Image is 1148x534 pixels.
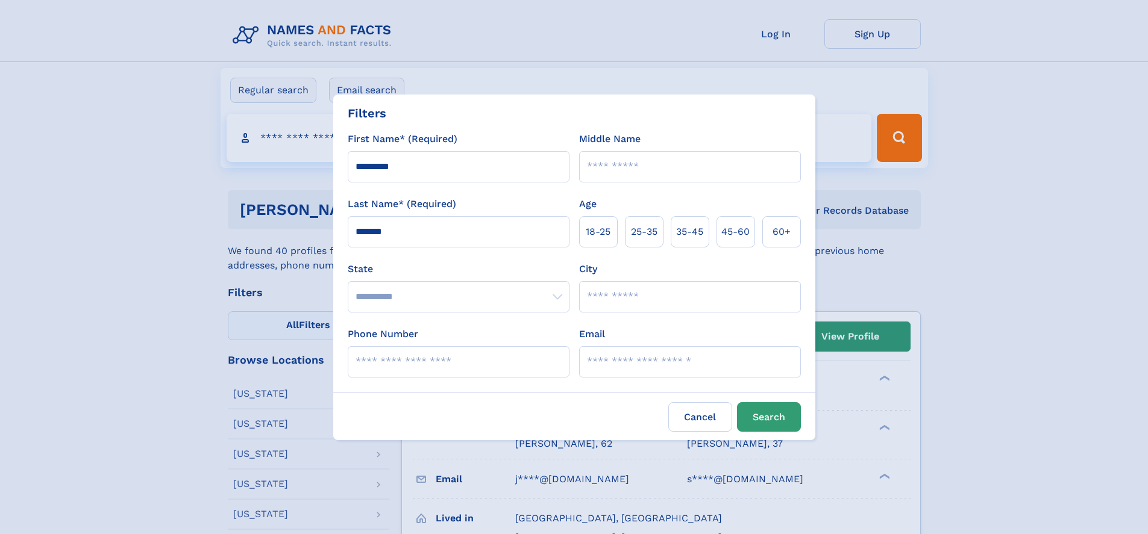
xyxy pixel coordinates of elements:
[737,402,801,432] button: Search
[721,225,750,239] span: 45‑60
[579,262,597,276] label: City
[348,262,569,276] label: State
[579,132,641,146] label: Middle Name
[586,225,610,239] span: 18‑25
[348,327,418,341] label: Phone Number
[773,225,791,239] span: 60+
[579,197,597,211] label: Age
[348,104,386,122] div: Filters
[348,132,457,146] label: First Name* (Required)
[631,225,657,239] span: 25‑35
[579,327,605,341] label: Email
[348,197,456,211] label: Last Name* (Required)
[668,402,732,432] label: Cancel
[676,225,703,239] span: 35‑45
